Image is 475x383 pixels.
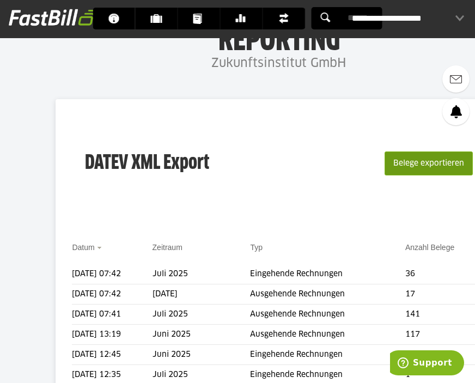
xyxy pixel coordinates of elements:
td: [DATE] 07:42 [72,284,152,305]
a: Zeitraum [153,243,182,252]
td: [DATE] 12:45 [72,345,152,365]
td: [DATE] [153,284,251,305]
a: Dashboard [93,8,135,29]
button: Belege exportieren [385,151,473,175]
td: [DATE] 13:19 [72,325,152,345]
span: Banking [236,8,254,29]
td: Ausgehende Rechnungen [250,284,405,305]
a: Kunden [136,8,178,29]
td: Eingehende Rechnungen [250,345,405,365]
td: Ausgehende Rechnungen [250,305,405,325]
a: Datum [72,243,94,252]
td: [DATE] 07:42 [72,264,152,284]
a: Dokumente [178,8,220,29]
td: [DATE] 07:41 [72,305,152,325]
span: Dashboard [108,8,126,29]
span: Kunden [151,8,169,29]
a: Typ [250,243,263,252]
span: Finanzen [278,8,296,29]
h3: DATEV XML Export [85,129,209,198]
span: Dokumente [193,8,211,29]
td: Juni 2025 [153,325,251,345]
td: Juli 2025 [153,305,251,325]
a: Finanzen [263,8,305,29]
td: Ausgehende Rechnungen [250,325,405,345]
img: fastbill_logo_white.png [9,9,100,26]
h1: Reporting [109,25,449,53]
td: Juni 2025 [153,345,251,365]
img: sort_desc.gif [97,247,104,249]
td: Eingehende Rechnungen [250,264,405,284]
td: Juli 2025 [153,264,251,284]
a: Banking [221,8,263,29]
iframe: Öffnet ein Widget, in dem Sie weitere Informationen finden [390,350,464,378]
a: Anzahl Belege [405,243,454,252]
